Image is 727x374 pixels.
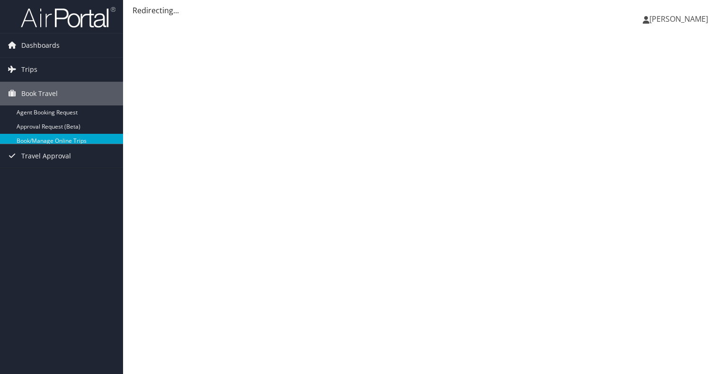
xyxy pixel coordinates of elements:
img: airportal-logo.png [21,6,115,28]
span: Travel Approval [21,144,71,168]
span: Trips [21,58,37,81]
a: [PERSON_NAME] [643,5,718,33]
span: Dashboards [21,34,60,57]
span: Book Travel [21,82,58,105]
div: Redirecting... [133,5,718,16]
span: [PERSON_NAME] [649,14,708,24]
